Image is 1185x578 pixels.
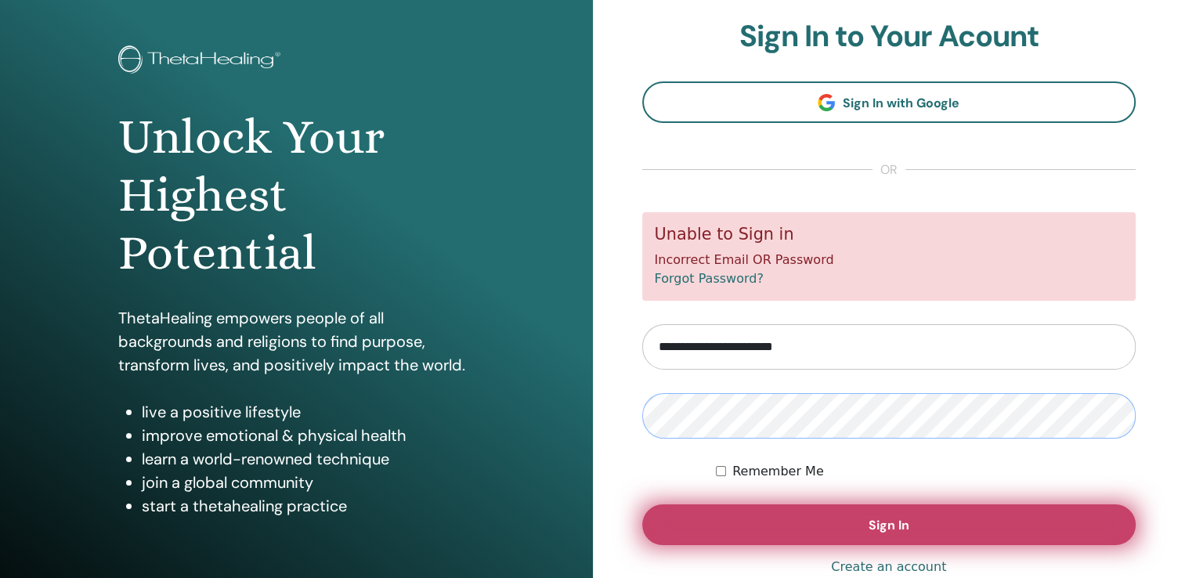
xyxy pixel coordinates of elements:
label: Remember Me [732,462,824,481]
a: Create an account [831,558,946,576]
h1: Unlock Your Highest Potential [118,108,474,283]
div: Keep me authenticated indefinitely or until I manually logout [716,462,1136,481]
div: Incorrect Email OR Password [642,212,1136,301]
li: learn a world-renowned technique [142,447,474,471]
li: start a thetahealing practice [142,494,474,518]
p: ThetaHealing empowers people of all backgrounds and religions to find purpose, transform lives, a... [118,306,474,377]
li: live a positive lifestyle [142,400,474,424]
a: Sign In with Google [642,81,1136,123]
h5: Unable to Sign in [655,225,1124,244]
li: join a global community [142,471,474,494]
span: or [872,161,905,179]
li: improve emotional & physical health [142,424,474,447]
a: Forgot Password? [655,271,764,286]
span: Sign In [869,517,909,533]
span: Sign In with Google [843,95,959,111]
h2: Sign In to Your Acount [642,19,1136,55]
button: Sign In [642,504,1136,545]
